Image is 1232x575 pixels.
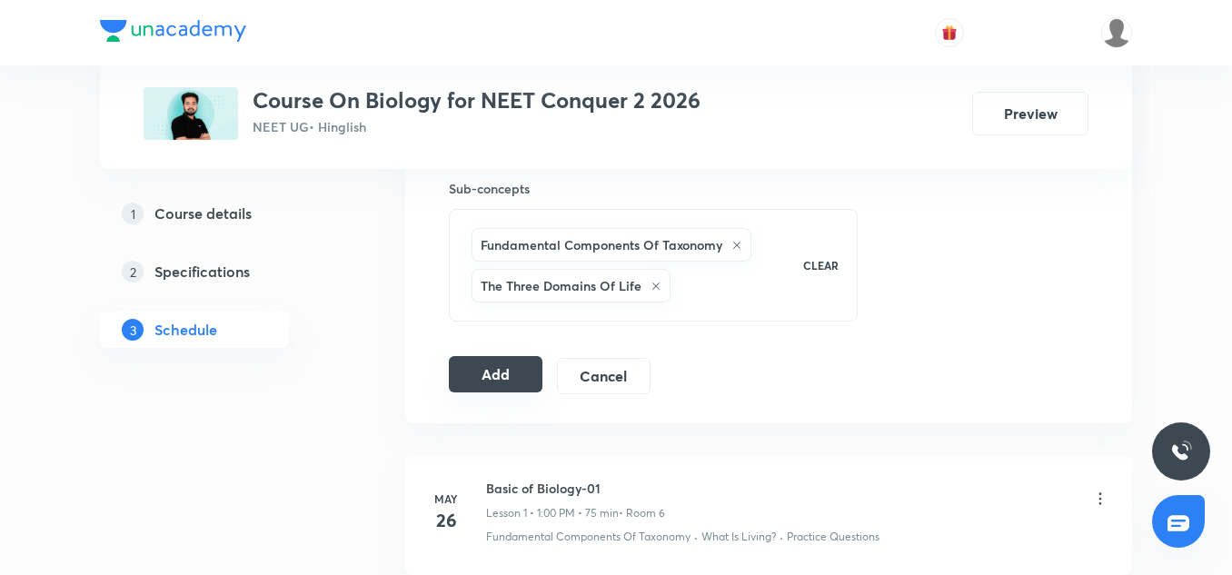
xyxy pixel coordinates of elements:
div: · [694,529,698,545]
h6: Fundamental Components Of Taxonomy [481,235,722,254]
h3: Course On Biology for NEET Conquer 2 2026 [253,87,700,114]
a: 2Specifications [100,253,347,290]
img: Company Logo [100,20,246,42]
h5: Course details [154,203,252,224]
h6: Basic of Biology-01 [486,479,665,498]
img: 2C1B320E-9C48-4508-ADB8-BF6F69654181_plus.png [144,87,238,140]
a: Company Logo [100,20,246,46]
p: Lesson 1 • 1:00 PM • 75 min [486,505,619,521]
button: Preview [972,92,1088,135]
button: Add [449,356,542,392]
div: · [780,529,783,545]
p: What Is Living? [701,529,776,545]
p: Fundamental Components Of Taxonomy [486,529,691,545]
img: ttu [1170,441,1192,462]
button: Cancel [557,358,651,394]
p: • Room 6 [619,505,665,521]
p: NEET UG • Hinglish [253,117,700,136]
h4: 26 [428,507,464,534]
p: 1 [122,203,144,224]
h6: Sub-concepts [449,179,858,198]
img: Arpit Srivastava [1101,17,1132,48]
a: 1Course details [100,195,347,232]
img: avatar [941,25,958,41]
h5: Schedule [154,319,217,341]
p: 3 [122,319,144,341]
h6: May [428,491,464,507]
p: Practice Questions [787,529,879,545]
p: 2 [122,261,144,283]
button: avatar [935,18,964,47]
h5: Specifications [154,261,250,283]
p: CLEAR [803,257,839,273]
h6: The Three Domains Of Life [481,276,641,295]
